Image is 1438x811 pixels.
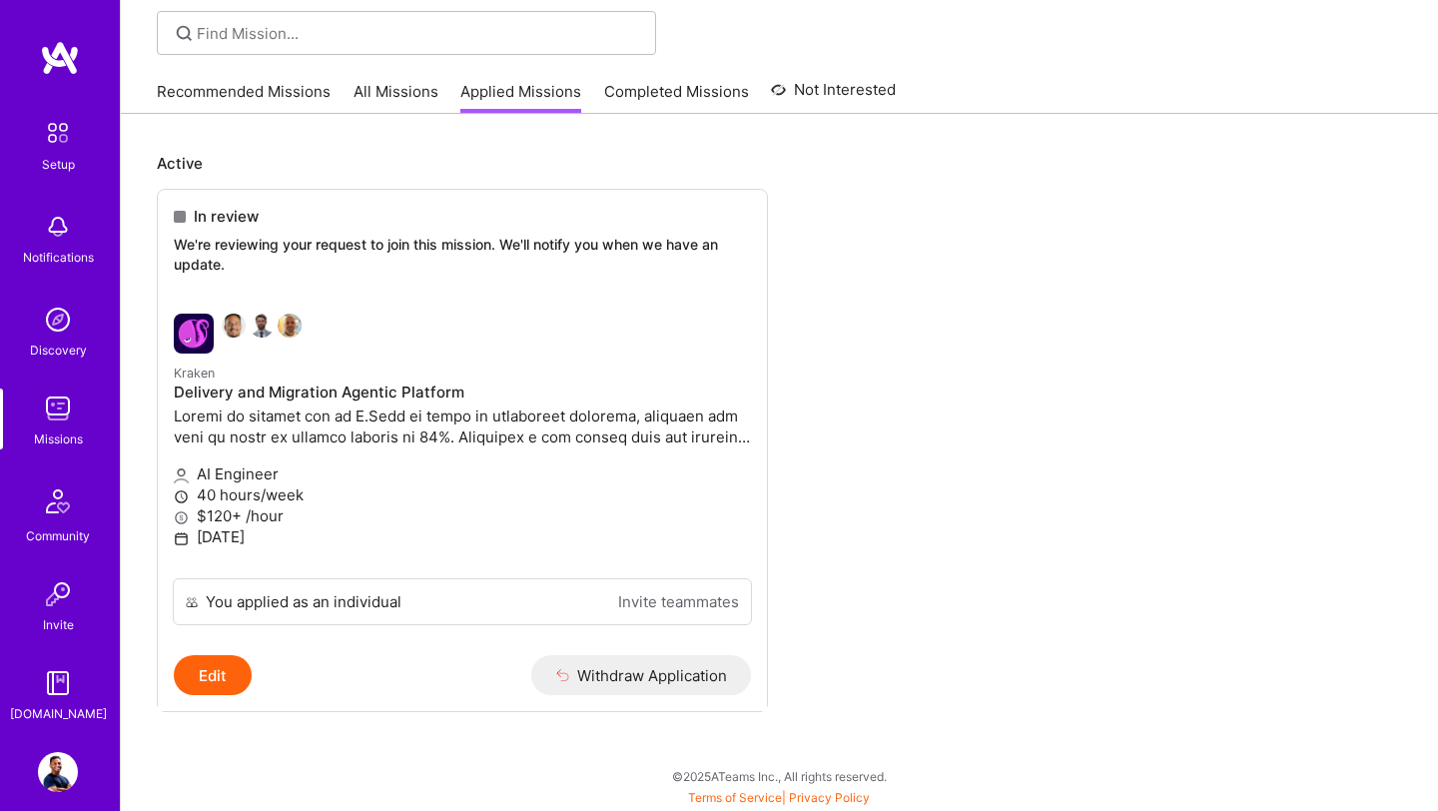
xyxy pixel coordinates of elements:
div: Community [26,525,90,546]
i: icon Clock [174,489,189,504]
img: bell [38,207,78,247]
img: Community [34,477,82,525]
a: All Missions [354,81,438,114]
img: Kraken company logo [174,314,214,354]
img: discovery [38,300,78,340]
img: logo [40,40,80,76]
img: Nathaniel Meron [222,314,246,338]
a: Not Interested [771,78,896,114]
p: $120+ /hour [174,505,751,526]
img: setup [37,112,79,154]
img: Invite [38,574,78,614]
a: Invite teammates [618,591,739,612]
i: icon Calendar [174,531,189,546]
div: You applied as an individual [206,591,401,612]
div: Invite [43,614,74,635]
img: guide book [38,663,78,703]
div: © 2025 ATeams Inc., All rights reserved. [120,751,1438,801]
a: Privacy Policy [789,790,870,805]
i: icon MoneyGray [174,510,189,525]
small: Kraken [174,366,215,381]
div: Notifications [23,247,94,268]
a: Completed Missions [604,81,749,114]
p: AI Engineer [174,463,751,484]
i: icon SearchGrey [173,22,196,45]
img: User Avatar [38,752,78,792]
p: [DATE] [174,526,751,547]
i: icon Applicant [174,468,189,483]
h4: Delivery and Migration Agentic Platform [174,384,751,402]
div: Discovery [30,340,87,361]
a: User Avatar [33,752,83,792]
button: Withdraw Application [531,655,752,695]
a: Kraken company logoNathaniel MeronDaniel ScainLinford BaconKrakenDelivery and Migration Agentic P... [158,298,767,578]
div: Setup [42,154,75,175]
span: | [688,790,870,805]
div: [DOMAIN_NAME] [10,703,107,724]
button: Edit [174,655,252,695]
p: Loremi do sitamet con ad E.Sedd ei tempo in utlaboreet dolorema, aliquaen adm veni qu nostr ex ul... [174,405,751,447]
a: Terms of Service [688,790,782,805]
a: Recommended Missions [157,81,331,114]
p: 40 hours/week [174,484,751,505]
p: We're reviewing your request to join this mission. We'll notify you when we have an update. [174,235,751,274]
p: Active [157,153,1402,174]
img: Linford Bacon [278,314,302,338]
span: In review [194,206,259,227]
img: teamwork [38,389,78,428]
div: Missions [34,428,83,449]
a: Applied Missions [460,81,581,114]
input: Find Mission... [197,23,641,44]
img: Daniel Scain [250,314,274,338]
